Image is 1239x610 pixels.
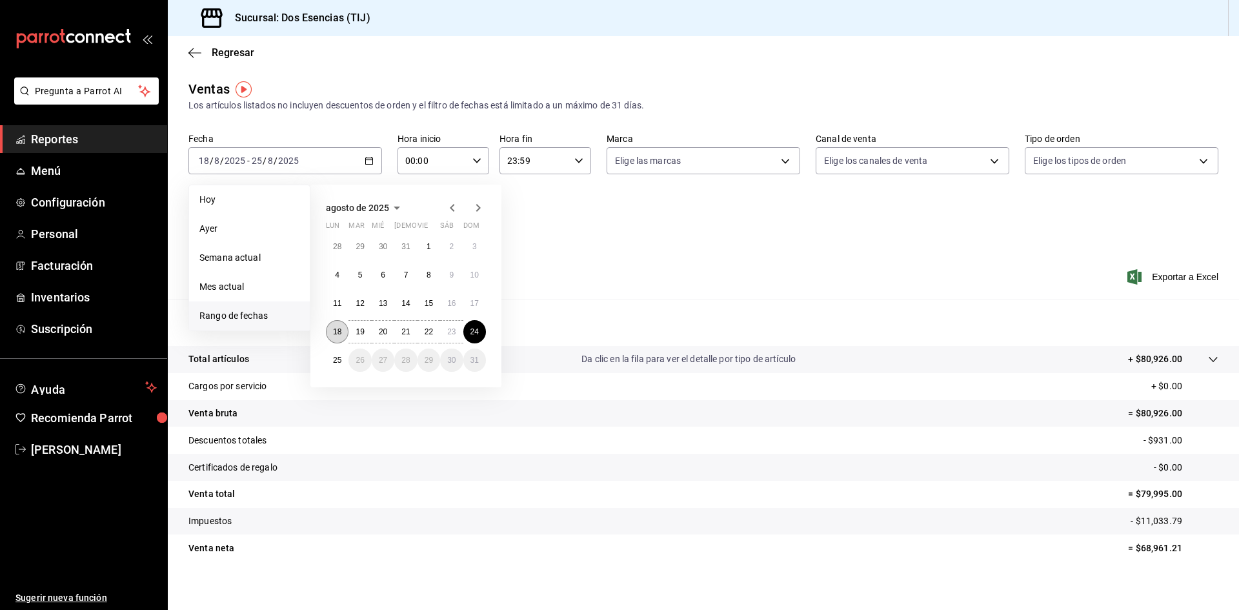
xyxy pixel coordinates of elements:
[440,263,463,287] button: 9 de agosto de 2025
[381,270,385,280] abbr: 6 de agosto de 2025
[1128,542,1218,555] p: = $68,961.21
[394,235,417,258] button: 31 de julio de 2025
[440,320,463,343] button: 23 de agosto de 2025
[277,156,299,166] input: ----
[199,251,299,265] span: Semana actual
[401,327,410,336] abbr: 21 de agosto de 2025
[447,299,456,308] abbr: 16 de agosto de 2025
[210,156,214,166] span: /
[348,349,371,372] button: 26 de agosto de 2025
[581,352,796,366] p: Da clic en la fila para ver el detalle por tipo de artículo
[401,299,410,308] abbr: 14 de agosto de 2025
[1025,134,1218,143] label: Tipo de orden
[326,263,348,287] button: 4 de agosto de 2025
[348,320,371,343] button: 19 de agosto de 2025
[267,156,274,166] input: --
[326,200,405,216] button: agosto de 2025
[199,222,299,236] span: Ayer
[326,320,348,343] button: 18 de agosto de 2025
[188,79,230,99] div: Ventas
[188,380,267,393] p: Cargos por servicio
[470,327,479,336] abbr: 24 de agosto de 2025
[199,280,299,294] span: Mes actual
[9,94,159,107] a: Pregunta a Parrot AI
[425,356,433,365] abbr: 29 de agosto de 2025
[470,299,479,308] abbr: 17 de agosto de 2025
[142,34,152,44] button: open_drawer_menu
[379,356,387,365] abbr: 27 de agosto de 2025
[401,356,410,365] abbr: 28 de agosto de 2025
[188,134,382,143] label: Fecha
[1128,487,1218,501] p: = $79,995.00
[220,156,224,166] span: /
[31,289,157,306] span: Inventarios
[188,352,249,366] p: Total artículos
[404,270,408,280] abbr: 7 de agosto de 2025
[247,156,250,166] span: -
[326,203,389,213] span: agosto de 2025
[236,81,252,97] img: Tooltip marker
[394,349,417,372] button: 28 de agosto de 2025
[824,154,927,167] span: Elige los canales de venta
[31,257,157,274] span: Facturación
[348,221,364,235] abbr: martes
[447,327,456,336] abbr: 23 de agosto de 2025
[379,242,387,251] abbr: 30 de julio de 2025
[440,349,463,372] button: 30 de agosto de 2025
[418,320,440,343] button: 22 de agosto de 2025
[418,221,428,235] abbr: viernes
[31,162,157,179] span: Menú
[372,320,394,343] button: 20 de agosto de 2025
[225,10,370,26] h3: Sucursal: Dos Esencias (TIJ)
[333,299,341,308] abbr: 11 de agosto de 2025
[394,263,417,287] button: 7 de agosto de 2025
[607,134,800,143] label: Marca
[425,327,433,336] abbr: 22 de agosto de 2025
[418,292,440,315] button: 15 de agosto de 2025
[1033,154,1126,167] span: Elige los tipos de orden
[463,320,486,343] button: 24 de agosto de 2025
[188,434,267,447] p: Descuentos totales
[31,130,157,148] span: Reportes
[188,461,277,474] p: Certificados de regalo
[425,299,433,308] abbr: 15 de agosto de 2025
[379,299,387,308] abbr: 13 de agosto de 2025
[418,349,440,372] button: 29 de agosto de 2025
[427,242,431,251] abbr: 1 de agosto de 2025
[470,356,479,365] abbr: 31 de agosto de 2025
[440,235,463,258] button: 2 de agosto de 2025
[31,441,157,458] span: [PERSON_NAME]
[326,349,348,372] button: 25 de agosto de 2025
[427,270,431,280] abbr: 8 de agosto de 2025
[1128,407,1218,420] p: = $80,926.00
[31,380,140,395] span: Ayuda
[251,156,263,166] input: --
[188,542,234,555] p: Venta neta
[31,194,157,211] span: Configuración
[31,225,157,243] span: Personal
[326,221,339,235] abbr: lunes
[188,487,235,501] p: Venta total
[449,270,454,280] abbr: 9 de agosto de 2025
[463,235,486,258] button: 3 de agosto de 2025
[463,349,486,372] button: 31 de agosto de 2025
[394,320,417,343] button: 21 de agosto de 2025
[358,270,363,280] abbr: 5 de agosto de 2025
[372,221,384,235] abbr: miércoles
[394,221,470,235] abbr: jueves
[470,270,479,280] abbr: 10 de agosto de 2025
[356,327,364,336] abbr: 19 de agosto de 2025
[1130,269,1218,285] span: Exportar a Excel
[31,409,157,427] span: Recomienda Parrot
[188,407,237,420] p: Venta bruta
[188,514,232,528] p: Impuestos
[198,156,210,166] input: --
[816,134,1009,143] label: Canal de venta
[333,242,341,251] abbr: 28 de julio de 2025
[35,85,139,98] span: Pregunta a Parrot AI
[335,270,339,280] abbr: 4 de agosto de 2025
[447,356,456,365] abbr: 30 de agosto de 2025
[348,263,371,287] button: 5 de agosto de 2025
[1131,514,1218,528] p: - $11,033.79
